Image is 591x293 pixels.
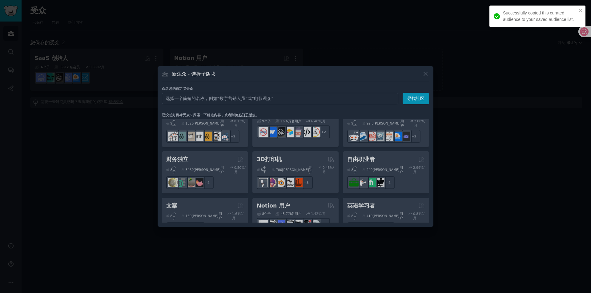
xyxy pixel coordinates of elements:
[579,8,583,13] button: close
[503,10,577,23] div: Successfully copied this curated audience to your saved audience list.
[403,93,429,104] button: 寻找社区
[162,93,398,104] input: 选择一个简短的名称，例如“数字营销人员”或“电影观众”
[407,96,424,101] font: 寻找社区
[255,113,259,117] font: 。
[162,113,238,117] font: 还没想好目标受众？探索一下精选内容，或者浏览
[162,87,193,90] font: 命名您的自定义受众
[238,113,255,117] a: 热门子版块
[172,71,216,77] font: 新观众 - 选择子版块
